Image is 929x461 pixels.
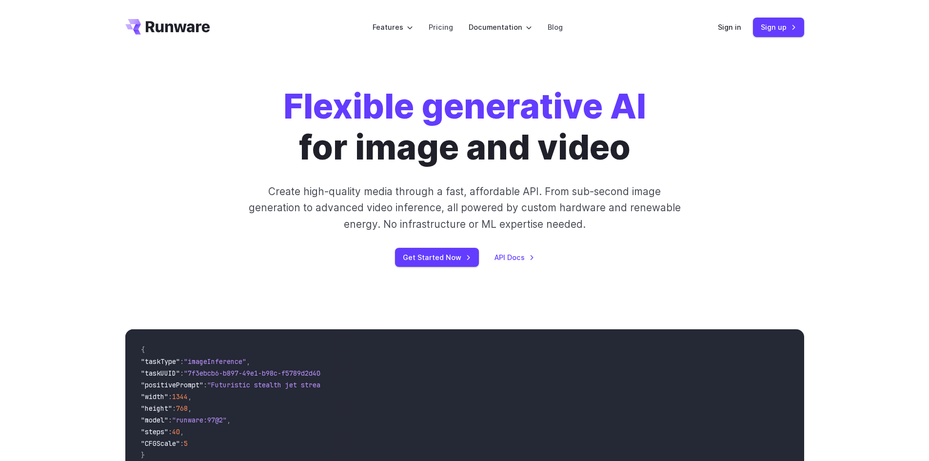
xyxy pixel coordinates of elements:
[172,392,188,401] span: 1344
[469,21,532,33] label: Documentation
[141,416,168,424] span: "model"
[184,369,332,378] span: "7f3ebcb6-b897-49e1-b98c-f5789d2d40d7"
[168,427,172,436] span: :
[141,381,203,389] span: "positivePrompt"
[548,21,563,33] a: Blog
[283,85,646,127] strong: Flexible generative AI
[753,18,804,37] a: Sign up
[176,404,188,413] span: 768
[188,392,192,401] span: ,
[141,404,172,413] span: "height"
[429,21,453,33] a: Pricing
[188,404,192,413] span: ,
[141,345,145,354] span: {
[168,416,172,424] span: :
[203,381,207,389] span: :
[373,21,413,33] label: Features
[718,21,741,33] a: Sign in
[141,369,180,378] span: "taskUUID"
[180,439,184,448] span: :
[207,381,562,389] span: "Futuristic stealth jet streaking through a neon-lit cityscape with glowing purple exhaust"
[172,416,227,424] span: "runware:97@2"
[246,357,250,366] span: ,
[141,439,180,448] span: "CFGScale"
[125,19,210,35] a: Go to /
[141,392,168,401] span: "width"
[184,357,246,366] span: "imageInference"
[395,248,479,267] a: Get Started Now
[180,357,184,366] span: :
[283,86,646,168] h1: for image and video
[172,404,176,413] span: :
[172,427,180,436] span: 40
[247,183,682,232] p: Create high-quality media through a fast, affordable API. From sub-second image generation to adv...
[227,416,231,424] span: ,
[180,369,184,378] span: :
[184,439,188,448] span: 5
[141,357,180,366] span: "taskType"
[141,451,145,460] span: }
[494,252,534,263] a: API Docs
[180,427,184,436] span: ,
[141,427,168,436] span: "steps"
[168,392,172,401] span: :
